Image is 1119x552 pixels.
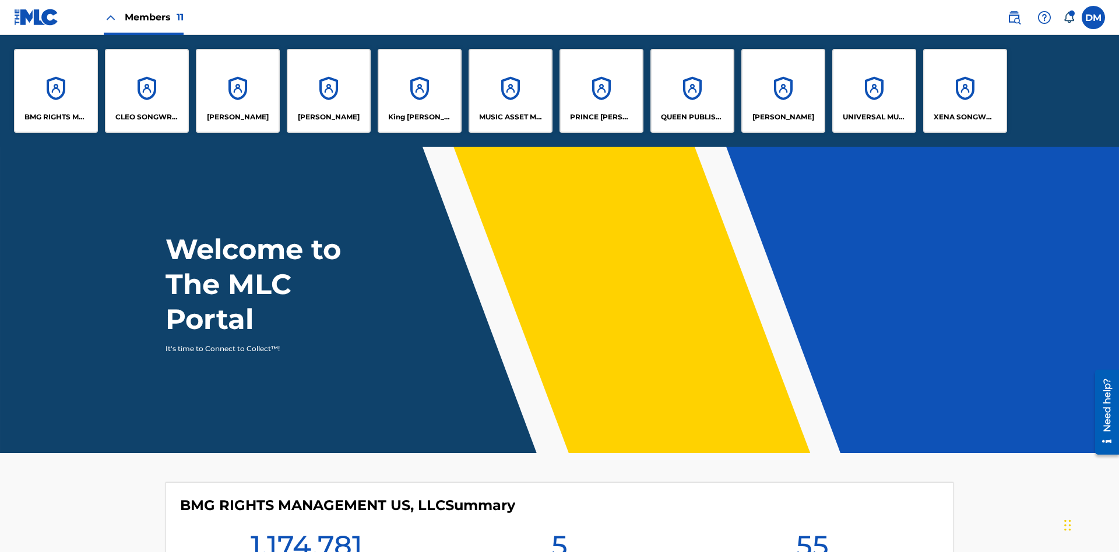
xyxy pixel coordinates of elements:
h1: Welcome to The MLC Portal [166,232,383,337]
a: AccountsKing [PERSON_NAME] [378,49,462,133]
p: CLEO SONGWRITER [115,112,179,122]
a: AccountsQUEEN PUBLISHA [650,49,734,133]
img: MLC Logo [14,9,59,26]
h4: BMG RIGHTS MANAGEMENT US, LLC [180,497,515,514]
p: ELVIS COSTELLO [207,112,269,122]
span: Members [125,10,184,24]
iframe: Chat Widget [1061,496,1119,552]
a: AccountsUNIVERSAL MUSIC PUB GROUP [832,49,916,133]
p: BMG RIGHTS MANAGEMENT US, LLC [24,112,88,122]
p: XENA SONGWRITER [934,112,997,122]
p: QUEEN PUBLISHA [661,112,724,122]
div: Help [1033,6,1056,29]
a: AccountsCLEO SONGWRITER [105,49,189,133]
a: AccountsBMG RIGHTS MANAGEMENT US, LLC [14,49,98,133]
div: User Menu [1082,6,1105,29]
img: Close [104,10,118,24]
img: help [1037,10,1051,24]
span: 11 [177,12,184,23]
p: PRINCE MCTESTERSON [570,112,634,122]
a: Accounts[PERSON_NAME] [287,49,371,133]
p: MUSIC ASSET MANAGEMENT (MAM) [479,112,543,122]
a: Public Search [1002,6,1026,29]
a: AccountsPRINCE [PERSON_NAME] [559,49,643,133]
p: UNIVERSAL MUSIC PUB GROUP [843,112,906,122]
p: RONALD MCTESTERSON [752,112,814,122]
a: AccountsMUSIC ASSET MANAGEMENT (MAM) [469,49,553,133]
iframe: Resource Center [1086,365,1119,461]
p: King McTesterson [388,112,452,122]
p: It's time to Connect to Collect™! [166,344,368,354]
img: search [1007,10,1021,24]
div: Drag [1064,508,1071,543]
a: AccountsXENA SONGWRITER [923,49,1007,133]
a: Accounts[PERSON_NAME] [196,49,280,133]
a: Accounts[PERSON_NAME] [741,49,825,133]
p: EYAMA MCSINGER [298,112,360,122]
div: Notifications [1063,12,1075,23]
